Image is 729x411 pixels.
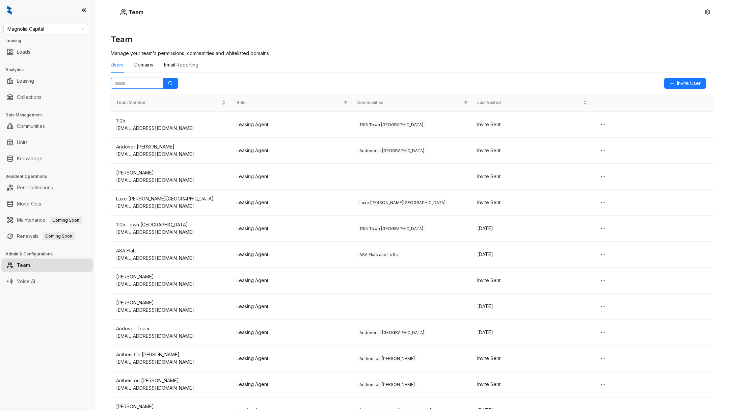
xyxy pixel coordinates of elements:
li: Units [1,136,93,149]
span: ellipsis [600,200,606,205]
div: [EMAIL_ADDRESS][DOMAIN_NAME] [116,202,226,210]
div: Andover [PERSON_NAME] [116,143,226,150]
span: Anthem on [PERSON_NAME] [357,355,417,362]
th: Role [231,94,352,112]
div: Anthem on [PERSON_NAME] [116,377,226,384]
div: [EMAIL_ADDRESS][DOMAIN_NAME] [116,125,226,132]
img: logo [7,5,12,15]
span: Coming Soon [43,232,75,240]
div: ASA Flats [116,247,226,254]
h3: Leasing [5,38,94,44]
td: Leasing Agent [231,164,352,190]
h3: Analytics [5,67,94,73]
span: ellipsis [600,174,606,179]
h3: Team [111,34,713,45]
h3: Data Management [5,112,94,118]
li: Move Outs [1,197,93,211]
span: ellipsis [600,122,606,127]
li: Communities [1,119,93,133]
a: Communities [17,119,45,133]
div: Luxe [PERSON_NAME][GEOGRAPHIC_DATA] [116,195,226,202]
div: [EMAIL_ADDRESS][DOMAIN_NAME] [116,228,226,236]
div: Invite Sent [477,381,587,388]
div: [EMAIL_ADDRESS][DOMAIN_NAME] [116,176,226,184]
h3: Admin & Configurations [5,251,94,257]
div: Invite Sent [477,147,587,154]
span: Manage your team's permissions, communities and whitelisted domains [111,50,269,56]
td: Leasing Agent [231,216,352,242]
div: Users [111,61,124,68]
div: [DATE] [477,225,587,232]
div: [EMAIL_ADDRESS][DOMAIN_NAME] [116,332,226,340]
div: [DATE] [477,303,587,310]
span: Andover at [GEOGRAPHIC_DATA] [357,147,427,154]
a: RenewalsComing Soon [17,229,75,243]
span: ellipsis [600,382,606,387]
span: Role [237,100,341,106]
span: Last Visited [477,100,582,106]
li: Team [1,258,93,272]
div: Email Reporting [164,61,198,68]
div: [PERSON_NAME] [116,273,226,280]
div: [EMAIL_ADDRESS][DOMAIN_NAME] [116,384,226,392]
span: filter [464,101,468,105]
span: setting [705,9,710,15]
span: ellipsis [600,304,606,309]
div: [PERSON_NAME] [116,403,226,410]
th: Last Visited [472,94,592,112]
td: Leasing Agent [231,294,352,320]
td: Leasing Agent [231,242,352,268]
div: Andover Team [116,325,226,332]
div: [EMAIL_ADDRESS][DOMAIN_NAME] [116,150,226,158]
td: Leasing Agent [231,320,352,346]
span: Coming Soon [50,217,82,224]
div: 1105 [116,117,226,125]
span: ellipsis [600,356,606,361]
div: Invite Sent [477,277,587,284]
div: 1105 Town [GEOGRAPHIC_DATA] [116,221,226,228]
span: ellipsis [600,278,606,283]
td: Leasing Agent [231,372,352,398]
a: Team [17,258,30,272]
span: search [168,81,173,86]
div: Anthem On [PERSON_NAME] [116,351,226,358]
a: Voice AI [17,275,35,288]
span: filter [462,98,469,107]
li: Renewals [1,229,93,243]
a: Leasing [17,74,34,88]
li: Leads [1,45,93,59]
img: Users [120,9,127,16]
div: [EMAIL_ADDRESS][DOMAIN_NAME] [116,280,226,288]
span: 1105 Town [GEOGRAPHIC_DATA] [357,225,426,232]
div: [DATE] [477,251,587,258]
div: Invite Sent [477,355,587,362]
div: [DATE] [477,329,587,336]
td: Leasing Agent [231,138,352,164]
span: Invite User [677,80,701,87]
h5: Team [127,8,143,16]
div: Invite Sent [477,199,587,206]
a: Units [17,136,28,149]
li: Voice AI [1,275,93,288]
div: Domains [134,61,153,68]
a: Rent Collections [17,181,53,194]
li: Knowledge [1,152,93,165]
span: Luxe [PERSON_NAME][GEOGRAPHIC_DATA] [357,199,448,206]
td: Leasing Agent [231,190,352,216]
td: Leasing Agent [231,346,352,372]
span: ellipsis [600,226,606,231]
div: [PERSON_NAME] [116,169,226,176]
div: Invite Sent [477,121,587,128]
span: ellipsis [600,330,606,335]
span: ASA Flats and Lofts [357,251,400,258]
td: Leasing Agent [231,268,352,294]
span: plus [670,81,674,86]
span: Team Member [116,100,220,106]
div: [EMAIL_ADDRESS][DOMAIN_NAME] [116,306,226,314]
span: ellipsis [600,148,606,153]
li: Collections [1,90,93,104]
td: Leasing Agent [231,112,352,138]
a: Collections [17,90,42,104]
li: Leasing [1,74,93,88]
h3: Resident Operations [5,173,94,180]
